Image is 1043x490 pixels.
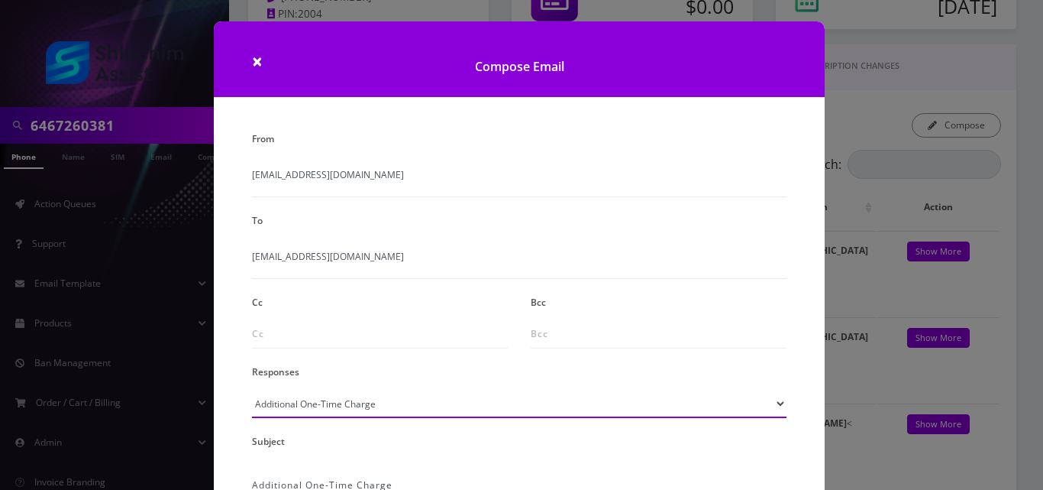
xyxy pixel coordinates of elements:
label: Responses [252,361,299,383]
label: Bcc [531,291,546,313]
span: [EMAIL_ADDRESS][DOMAIN_NAME] [252,168,786,197]
label: Cc [252,291,263,313]
label: Subject [252,430,285,453]
button: Close [252,52,263,70]
label: To [252,209,263,232]
h1: Compose Email [214,21,825,97]
span: × [252,48,263,73]
input: Bcc [531,320,786,349]
span: [EMAIL_ADDRESS][DOMAIN_NAME] [252,250,786,279]
input: Cc [252,320,508,349]
label: From [252,128,274,150]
